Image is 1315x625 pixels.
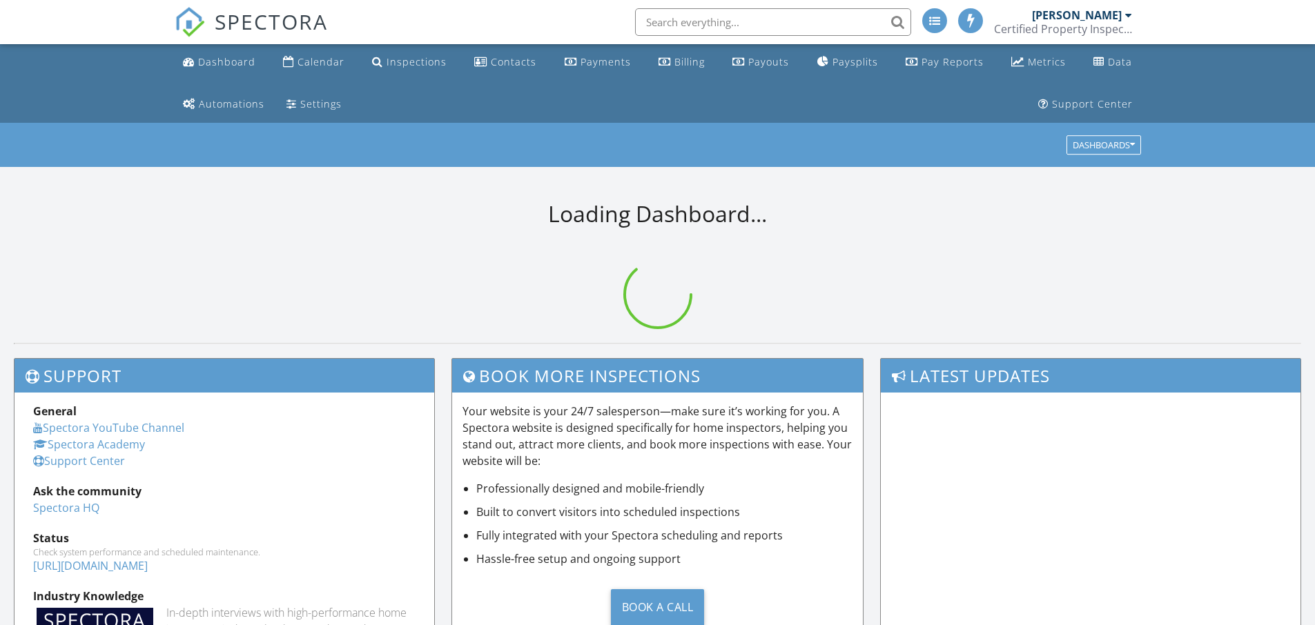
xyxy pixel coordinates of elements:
div: [PERSON_NAME] [1032,8,1122,22]
a: Spectora HQ [33,500,99,515]
a: Spectora Academy [33,437,145,452]
a: Billing [653,50,710,75]
li: Professionally designed and mobile-friendly [476,480,853,497]
a: Metrics [1006,50,1071,75]
a: Payments [559,50,636,75]
div: Dashboard [198,55,255,68]
div: Metrics [1028,55,1066,68]
a: Support Center [1033,92,1138,117]
a: Spectora YouTube Channel [33,420,184,435]
li: Hassle-free setup and ongoing support [476,550,853,567]
div: Status [33,530,416,546]
div: Calendar [298,55,344,68]
h3: Book More Inspections [452,359,864,393]
div: Payments [581,55,631,68]
div: Inspections [387,55,447,68]
a: Pay Reports [900,50,989,75]
div: Data [1108,55,1132,68]
div: Paysplits [832,55,878,68]
div: Dashboards [1073,141,1135,150]
a: Settings [281,92,347,117]
a: Payouts [727,50,795,75]
div: Settings [300,97,342,110]
h3: Latest Updates [881,359,1301,393]
a: Calendar [277,50,350,75]
img: The Best Home Inspection Software - Spectora [175,7,205,37]
li: Fully integrated with your Spectora scheduling and reports [476,527,853,544]
input: Search everything... [635,8,911,36]
a: Support Center [33,453,125,468]
div: Contacts [491,55,536,68]
div: Pay Reports [922,55,984,68]
a: [URL][DOMAIN_NAME] [33,558,148,573]
div: Certified Property Inspections, Inc [994,22,1132,36]
div: Automations [199,97,264,110]
span: SPECTORA [215,7,328,36]
a: Data [1088,50,1138,75]
div: Support Center [1052,97,1133,110]
div: Billing [674,55,705,68]
a: Contacts [469,50,542,75]
a: Automations (Advanced) [177,92,270,117]
div: Payouts [748,55,789,68]
div: Check system performance and scheduled maintenance. [33,546,416,557]
li: Built to convert visitors into scheduled inspections [476,504,853,520]
div: Industry Knowledge [33,588,416,604]
p: Your website is your 24/7 salesperson—make sure it’s working for you. A Spectora website is desig... [462,403,853,469]
h3: Support [14,359,434,393]
a: Dashboard [177,50,261,75]
div: Ask the community [33,483,416,499]
a: Paysplits [812,50,884,75]
a: Inspections [367,50,452,75]
strong: General [33,404,77,419]
a: SPECTORA [175,19,328,48]
button: Dashboards [1066,136,1141,155]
